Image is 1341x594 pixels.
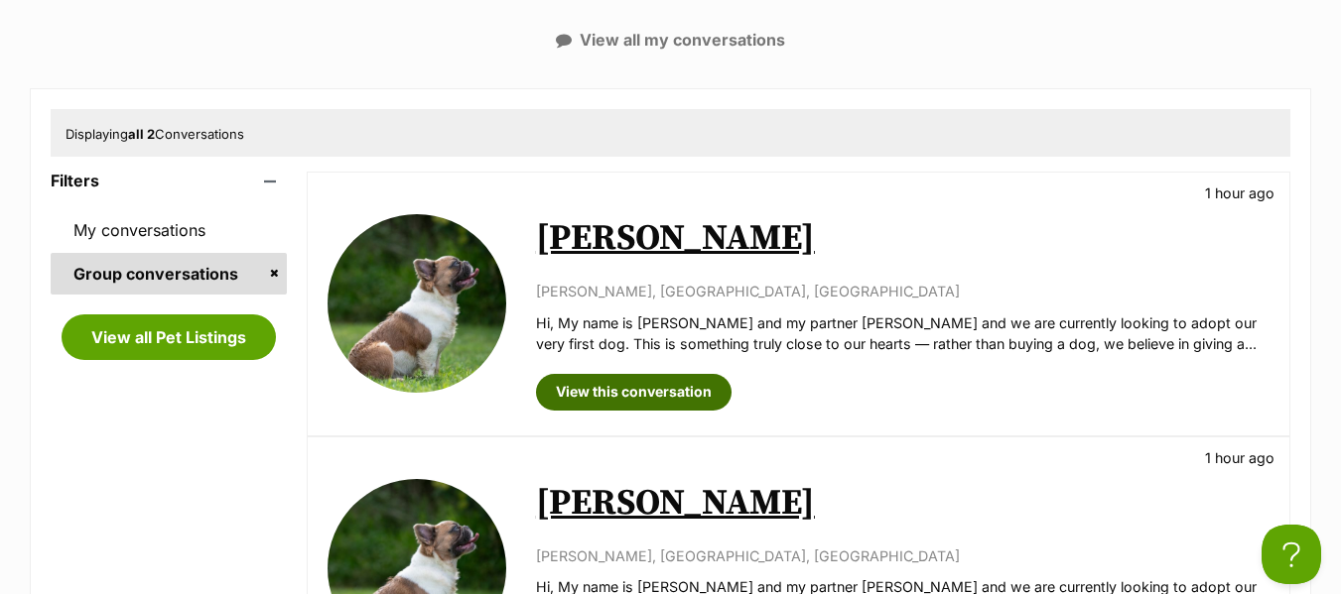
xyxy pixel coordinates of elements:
a: My conversations [51,209,287,251]
p: [PERSON_NAME], [GEOGRAPHIC_DATA], [GEOGRAPHIC_DATA] [536,281,1270,301]
strong: all 2 [128,126,155,142]
a: View all Pet Listings [62,314,276,360]
a: Group conversations [51,253,287,295]
p: 1 hour ago [1205,447,1274,468]
p: 1 hour ago [1205,182,1274,203]
iframe: Help Scout Beacon - Open [1262,525,1321,584]
p: Hi, My name is [PERSON_NAME] and my partner [PERSON_NAME] and we are currently looking to adopt o... [536,312,1270,355]
a: [PERSON_NAME] [536,481,815,526]
img: Woody [328,214,506,393]
p: [PERSON_NAME], [GEOGRAPHIC_DATA], [GEOGRAPHIC_DATA] [536,545,1270,566]
a: [PERSON_NAME] [536,216,815,261]
a: View all my conversations [556,31,785,49]
header: Filters [51,172,287,189]
a: View this conversation [536,374,732,410]
span: Displaying Conversations [66,126,244,142]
